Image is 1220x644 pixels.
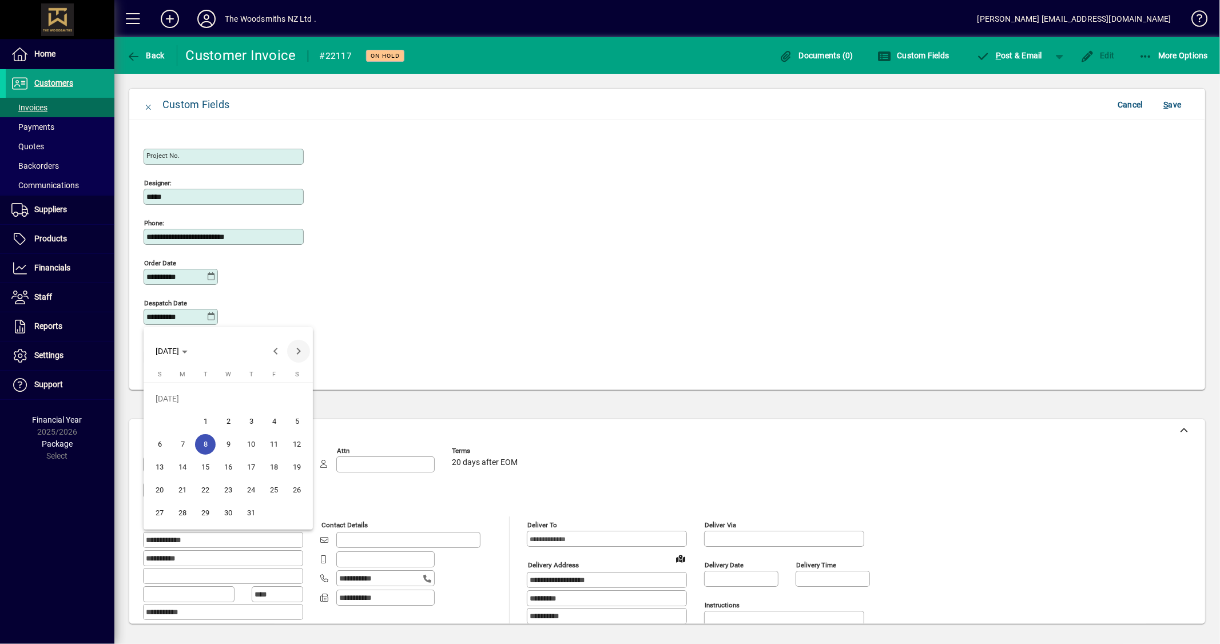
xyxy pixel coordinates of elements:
span: 26 [287,480,307,500]
button: Fri Jul 18 2025 [263,456,285,479]
button: Tue Jul 01 2025 [194,410,217,433]
span: M [180,371,185,378]
button: Previous month [264,340,287,363]
button: Sun Jul 27 2025 [148,502,171,524]
button: Choose month and year [151,341,192,361]
span: 4 [264,411,284,432]
span: 14 [172,457,193,478]
button: Fri Jul 04 2025 [263,410,285,433]
button: Mon Jul 07 2025 [171,433,194,456]
span: 6 [149,434,170,455]
button: Fri Jul 25 2025 [263,479,285,502]
span: 19 [287,457,307,478]
button: Thu Jul 31 2025 [240,502,263,524]
span: 2 [218,411,239,432]
span: 11 [264,434,284,455]
button: Mon Jul 21 2025 [171,479,194,502]
span: 25 [264,480,284,500]
span: 7 [172,434,193,455]
span: 24 [241,480,261,500]
span: 18 [264,457,284,478]
button: Next month [287,340,310,363]
span: 5 [287,411,307,432]
button: Wed Jul 09 2025 [217,433,240,456]
span: 15 [195,457,216,478]
span: 21 [172,480,193,500]
button: Mon Jul 14 2025 [171,456,194,479]
span: 13 [149,457,170,478]
button: Sat Jul 19 2025 [285,456,308,479]
button: Wed Jul 02 2025 [217,410,240,433]
button: Thu Jul 24 2025 [240,479,263,502]
td: [DATE] [148,387,308,410]
span: 23 [218,480,239,500]
button: Thu Jul 03 2025 [240,410,263,433]
button: Wed Jul 16 2025 [217,456,240,479]
span: 12 [287,434,307,455]
span: S [295,371,299,378]
span: 3 [241,411,261,432]
span: W [225,371,231,378]
button: Wed Jul 30 2025 [217,502,240,524]
span: T [249,371,253,378]
span: 8 [195,434,216,455]
span: S [158,371,162,378]
span: 29 [195,503,216,523]
button: Tue Jul 22 2025 [194,479,217,502]
span: 10 [241,434,261,455]
button: Sat Jul 26 2025 [285,479,308,502]
span: 9 [218,434,239,455]
span: 31 [241,503,261,523]
button: Sun Jul 13 2025 [148,456,171,479]
button: Sun Jul 20 2025 [148,479,171,502]
span: 27 [149,503,170,523]
button: Tue Jul 15 2025 [194,456,217,479]
span: 28 [172,503,193,523]
button: Tue Jul 08 2025 [194,433,217,456]
span: T [204,371,208,378]
button: Wed Jul 23 2025 [217,479,240,502]
button: Sat Jul 12 2025 [285,433,308,456]
button: Thu Jul 10 2025 [240,433,263,456]
span: F [272,371,276,378]
span: 20 [149,480,170,500]
button: Fri Jul 11 2025 [263,433,285,456]
button: Sun Jul 06 2025 [148,433,171,456]
button: Tue Jul 29 2025 [194,502,217,524]
button: Mon Jul 28 2025 [171,502,194,524]
button: Sat Jul 05 2025 [285,410,308,433]
span: 1 [195,411,216,432]
span: 30 [218,503,239,523]
span: 17 [241,457,261,478]
span: [DATE] [156,347,179,356]
span: 22 [195,480,216,500]
span: 16 [218,457,239,478]
button: Thu Jul 17 2025 [240,456,263,479]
